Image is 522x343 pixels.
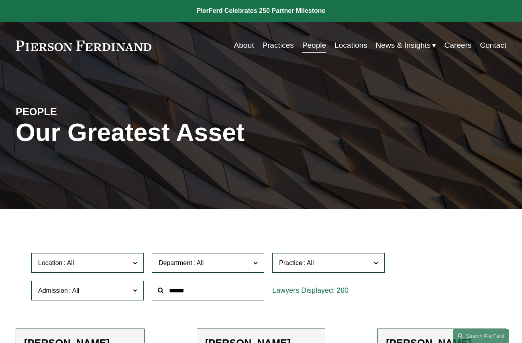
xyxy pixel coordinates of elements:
a: Search this site [453,329,509,343]
span: Department [159,259,192,266]
a: folder dropdown [376,38,436,53]
a: Contact [480,38,506,53]
a: Practices [262,38,294,53]
span: 260 [336,286,349,294]
span: News & Insights [376,39,431,52]
a: People [302,38,326,53]
h4: PEOPLE [16,105,139,118]
span: Admission [38,287,68,294]
a: Locations [334,38,367,53]
a: Careers [444,38,471,53]
a: About [234,38,254,53]
h1: Our Greatest Asset [16,118,343,147]
span: Location [38,259,63,266]
span: Practice [279,259,302,266]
